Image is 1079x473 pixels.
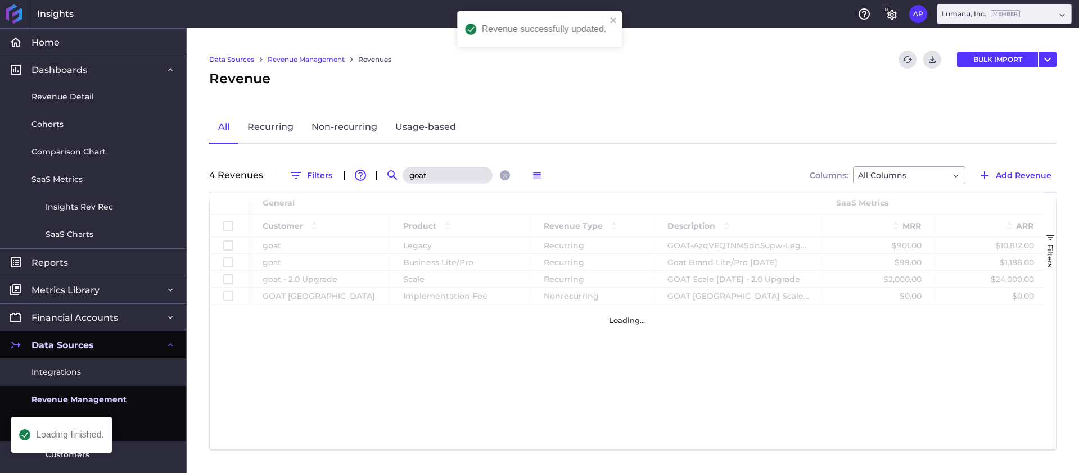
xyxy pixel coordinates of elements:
[31,312,118,324] span: Financial Accounts
[937,4,1072,24] div: Dropdown select
[268,54,345,65] a: Revenue Management
[383,166,401,184] button: Search by
[899,51,917,69] button: Refresh
[909,5,927,23] button: User Menu
[996,169,1051,181] span: Add Revenue
[209,69,270,89] span: Revenue
[595,302,658,338] div: Loading...
[882,5,900,23] button: General Settings
[46,229,93,240] span: SaaS Charts
[238,111,303,144] a: Recurring
[31,284,100,296] span: Metrics Library
[31,37,60,48] span: Home
[31,394,127,406] span: Revenue Management
[1039,52,1057,67] button: User Menu
[31,91,94,103] span: Revenue Detail
[31,146,106,158] span: Comparison Chart
[482,25,606,34] div: Revenue successfully updated.
[1046,244,1055,267] span: Filters
[386,111,465,144] a: Usage-based
[209,54,254,65] a: Data Sources
[957,52,1038,67] button: BULK IMPORT
[942,9,1020,19] div: Lumanu, Inc.
[855,5,873,23] button: Help
[209,111,238,144] a: All
[46,201,113,213] span: Insights Rev Rec
[973,166,1057,184] button: Add Revenue
[610,16,617,26] button: close
[31,119,64,130] span: Cohorts
[858,169,906,182] span: All Columns
[31,174,83,185] span: SaaS Metrics
[31,64,87,76] span: Dashboards
[284,166,337,184] button: Filters
[358,54,391,65] a: Revenues
[923,51,941,69] button: Download
[31,257,68,269] span: Reports
[31,366,81,378] span: Integrations
[500,170,510,180] button: Close search
[209,171,270,180] div: 4 Revenue s
[810,171,848,179] span: Columns:
[31,339,94,351] span: Data Sources
[303,111,386,144] a: Non-recurring
[991,10,1020,17] ins: Member
[36,430,104,439] div: Loading finished.
[853,166,965,184] div: Dropdown select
